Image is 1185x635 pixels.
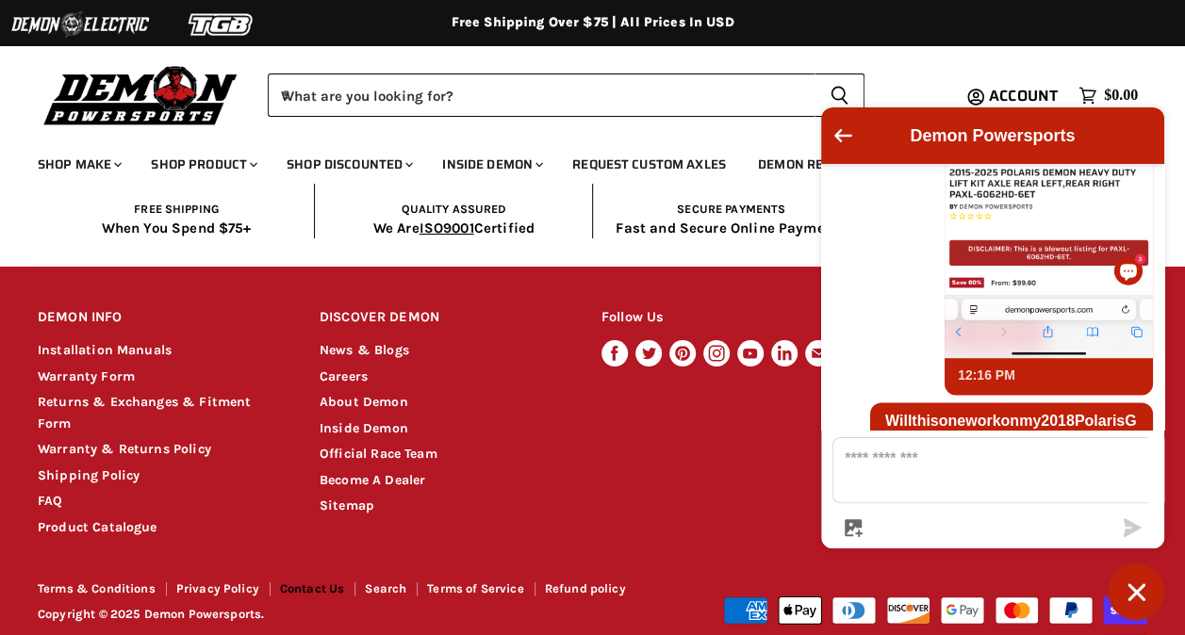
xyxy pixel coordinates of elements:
a: Product Catalogue [38,519,157,535]
a: About Demon [320,394,408,410]
a: Terms of Service [427,581,523,595]
p: We Are Certified [373,219,535,238]
a: Inside Demon [428,145,554,184]
h2: DEMON INFO [38,296,284,340]
a: Refund policy [545,581,626,595]
span: $0.00 [1104,87,1138,105]
a: Contact Us [280,581,345,595]
a: Become A Dealer [320,472,425,488]
a: Official Race Team [320,446,437,462]
h2: Follow Us [601,296,848,340]
a: Account [980,88,1069,105]
input: When autocomplete results are available use up and down arrows to review and enter to select [268,73,815,117]
a: $0.00 [1069,82,1147,109]
a: Privacy Policy [176,581,259,595]
span: Free shipping [134,203,219,216]
img: Demon Electric Logo 2 [9,7,151,42]
a: Careers [320,368,368,384]
p: When You Spend $75+ [102,219,252,238]
form: Product [268,73,864,117]
a: Warranty Form [38,368,135,384]
a: Sitemap [320,497,374,513]
ul: Main menu [24,138,1133,184]
h2: DISCOVER DEMON [320,296,566,340]
inbox-online-store-chat: Shopify online store chat [815,107,1170,620]
span: Account [989,84,1058,107]
button: Search [815,73,864,117]
a: Returns & Exchanges & Fitment Form [38,394,251,431]
a: Shipping Policy [38,467,140,483]
a: FAQ [38,493,62,509]
a: Shop Make [24,145,133,184]
a: Request Custom Axles [558,145,740,184]
a: Shop Product [137,145,269,184]
a: Shop Discounted [272,145,424,184]
p: Fast and Secure Online Payments [616,219,847,238]
span: ISO9001 [420,220,474,236]
a: Search [365,581,406,595]
span: Quality Assured [401,203,506,216]
a: News & Blogs [320,342,409,358]
a: Installation Manuals [38,342,172,358]
a: Inside Demon [320,420,408,436]
a: Terms & Conditions [38,581,156,595]
img: TGB Logo 2 [151,7,292,42]
p: Copyright © 2025 Demon Powersports. [38,608,659,622]
img: Demon Powersports [38,61,244,128]
span: Secure Payments [677,203,785,216]
a: Demon Rewards [744,145,882,184]
a: Warranty & Returns Policy [38,441,211,457]
nav: Footer [38,582,659,602]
